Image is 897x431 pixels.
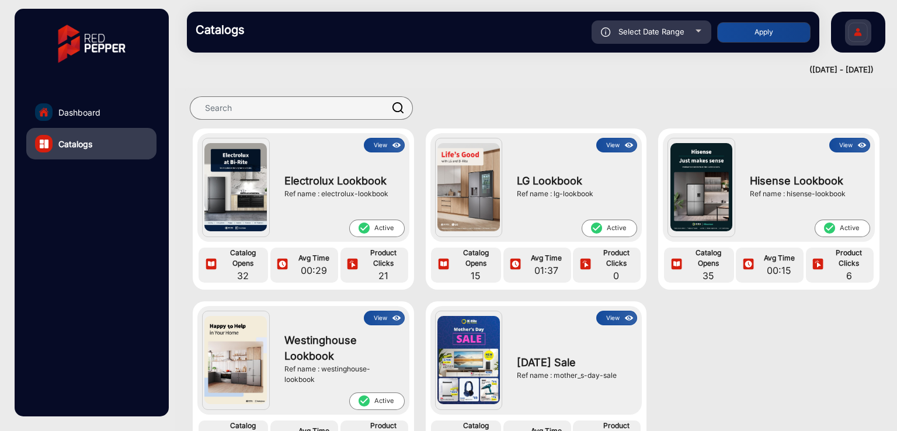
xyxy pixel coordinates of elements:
span: Active [582,220,637,237]
img: icon [390,139,404,152]
span: 21 [362,269,405,283]
div: Ref name : hisense-lookbook [750,189,864,199]
img: prodSearch.svg [392,102,404,113]
img: icon [856,139,869,152]
img: Electrolux Lookbook [204,143,267,231]
span: 15 [453,269,498,283]
span: 01:37 [525,263,568,277]
span: Electrolux Lookbook [284,173,399,189]
span: Catalog Opens [453,248,498,269]
span: Select Date Range [618,27,684,36]
mat-icon: check_circle [590,221,603,235]
button: Viewicon [829,138,870,152]
mat-icon: check_circle [357,394,370,408]
a: Dashboard [26,96,157,128]
img: icon [437,258,450,272]
img: icon [811,258,825,272]
button: Viewicon [596,138,637,152]
button: Apply [717,22,811,43]
img: vmg-logo [50,15,134,73]
span: 00:29 [292,263,335,277]
span: Westinghouse Lookbook [284,332,399,364]
img: Hisense Lookbook [670,143,733,231]
span: Avg Time [757,253,801,263]
span: Active [349,392,405,410]
img: icon [579,258,592,272]
img: Mother's Day Sale [437,316,500,404]
span: Hisense Lookbook [750,173,864,189]
span: Active [815,220,870,237]
mat-icon: check_circle [357,221,370,235]
img: icon [670,258,683,272]
div: Ref name : electrolux-lookbook [284,189,399,199]
span: 35 [686,269,731,283]
span: Active [349,220,405,237]
img: Sign%20Up.svg [846,13,870,54]
img: icon [623,312,636,325]
img: icon [742,258,755,272]
span: Catalog Opens [686,248,731,269]
div: ([DATE] - [DATE]) [175,64,874,76]
span: Product Clicks [362,248,405,269]
span: Avg Time [292,253,335,263]
div: Ref name : mother_s-day-sale [517,370,631,381]
input: Search [190,96,413,120]
span: Product Clicks [594,248,638,269]
button: Viewicon [596,311,637,325]
span: Catalogs [58,138,92,150]
button: Viewicon [364,138,405,152]
span: 6 [828,269,871,283]
img: catalog [40,140,48,148]
span: LG Lookbook [517,173,631,189]
img: icon [390,312,404,325]
span: [DATE] Sale [517,354,631,370]
div: Ref name : lg-lookbook [517,189,631,199]
span: 00:15 [757,263,801,277]
img: icon [601,27,611,37]
img: home [39,107,49,117]
mat-icon: check_circle [823,221,836,235]
img: icon [276,258,289,272]
a: Catalogs [26,128,157,159]
img: icon [509,258,522,272]
button: Viewicon [364,311,405,325]
span: Dashboard [58,106,100,119]
span: 32 [221,269,266,283]
div: Ref name : westinghouse-lookbook [284,364,399,385]
img: icon [346,258,359,272]
h3: Catalogs [196,23,359,37]
span: Catalog Opens [221,248,266,269]
img: LG Lookbook [437,143,500,231]
img: icon [623,139,636,152]
img: icon [204,258,218,272]
span: Product Clicks [828,248,871,269]
span: 0 [594,269,638,283]
img: Westinghouse Lookbook [204,316,267,404]
span: Avg Time [525,253,568,263]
